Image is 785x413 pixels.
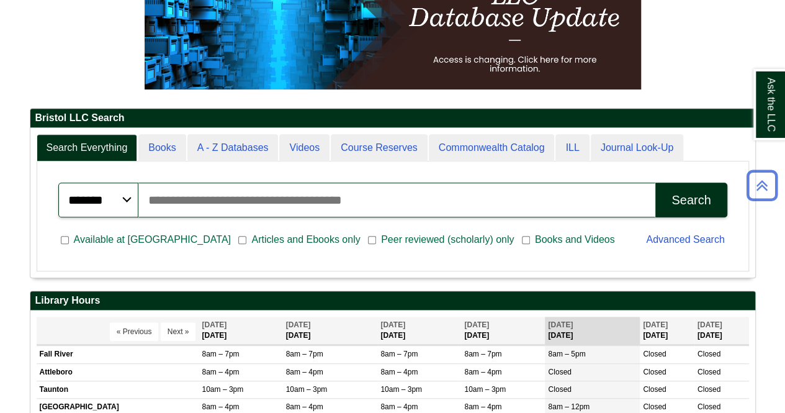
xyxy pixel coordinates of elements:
span: 10am – 3pm [380,385,422,394]
a: Videos [279,134,330,162]
button: Search [655,183,727,217]
span: Closed [548,385,571,394]
span: 8am – 4pm [380,402,418,411]
input: Books and Videos [522,235,530,246]
span: 8am – 7pm [202,350,239,358]
span: Closed [643,350,666,358]
h2: Bristol LLC Search [30,109,755,128]
th: [DATE] [199,317,282,345]
span: Closed [698,350,720,358]
span: 8am – 7pm [286,350,323,358]
a: Course Reserves [331,134,428,162]
button: « Previous [110,322,159,341]
span: 8am – 7pm [464,350,501,358]
span: Peer reviewed (scholarly) only [376,232,519,247]
a: Advanced Search [646,234,724,245]
th: [DATE] [283,317,378,345]
span: 10am – 3pm [464,385,506,394]
span: Closed [643,368,666,376]
span: 8am – 4pm [286,368,323,376]
th: [DATE] [461,317,545,345]
td: Taunton [37,381,199,398]
a: ILL [555,134,589,162]
h2: Library Hours [30,291,755,311]
div: Search [671,193,711,207]
a: Commonwealth Catalog [429,134,555,162]
td: Fall River [37,346,199,363]
span: Articles and Ebooks only [246,232,365,247]
span: Closed [643,385,666,394]
span: Closed [698,402,720,411]
span: [DATE] [698,320,722,329]
span: 8am – 4pm [286,402,323,411]
span: 8am – 4pm [464,402,501,411]
span: 8am – 4pm [380,368,418,376]
th: [DATE] [640,317,694,345]
input: Articles and Ebooks only [238,235,246,246]
span: 8am – 5pm [548,350,585,358]
a: Search Everything [37,134,138,162]
span: 8am – 7pm [380,350,418,358]
span: [DATE] [286,320,311,329]
span: [DATE] [202,320,227,329]
td: Attleboro [37,363,199,381]
span: 10am – 3pm [286,385,328,394]
span: [DATE] [464,320,489,329]
th: [DATE] [545,317,640,345]
span: 8am – 12pm [548,402,590,411]
span: 10am – 3pm [202,385,243,394]
span: [DATE] [643,320,668,329]
th: [DATE] [377,317,461,345]
button: Next » [161,322,196,341]
span: Available at [GEOGRAPHIC_DATA] [69,232,236,247]
span: Closed [643,402,666,411]
span: Closed [698,385,720,394]
span: Closed [548,368,571,376]
span: Books and Videos [530,232,620,247]
a: Journal Look-Up [591,134,683,162]
span: [DATE] [548,320,573,329]
input: Peer reviewed (scholarly) only [368,235,376,246]
span: Closed [698,368,720,376]
a: Back to Top [742,177,782,194]
span: [DATE] [380,320,405,329]
span: 8am – 4pm [202,402,239,411]
span: 8am – 4pm [464,368,501,376]
th: [DATE] [694,317,749,345]
a: A - Z Databases [187,134,279,162]
input: Available at [GEOGRAPHIC_DATA] [61,235,69,246]
span: 8am – 4pm [202,368,239,376]
a: Books [138,134,186,162]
